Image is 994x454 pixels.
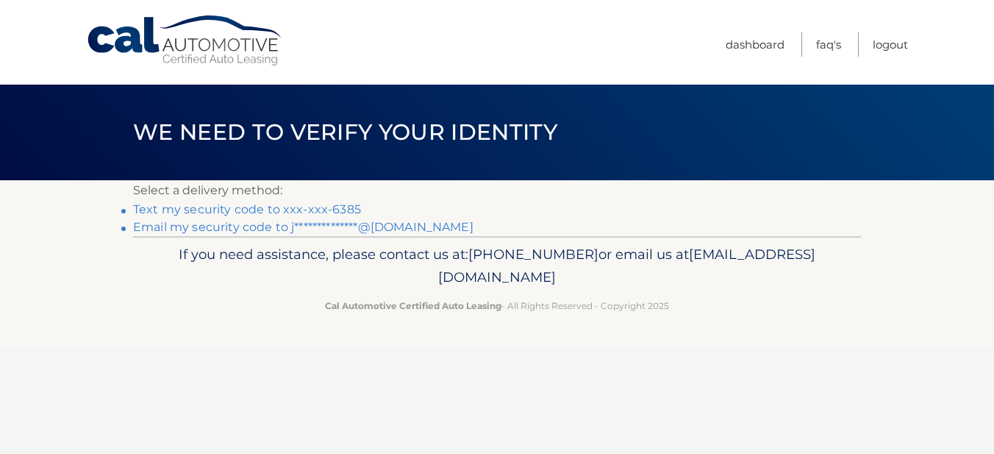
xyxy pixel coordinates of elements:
a: Text my security code to xxx-xxx-6385 [133,202,361,216]
p: If you need assistance, please contact us at: or email us at [143,243,851,290]
a: Dashboard [726,32,784,57]
a: Logout [873,32,908,57]
p: Select a delivery method: [133,180,861,201]
strong: Cal Automotive Certified Auto Leasing [325,300,501,311]
p: - All Rights Reserved - Copyright 2025 [143,298,851,313]
span: [PHONE_NUMBER] [468,246,598,263]
a: FAQ's [816,32,841,57]
a: Cal Automotive [86,15,285,67]
span: We need to verify your identity [133,118,557,146]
